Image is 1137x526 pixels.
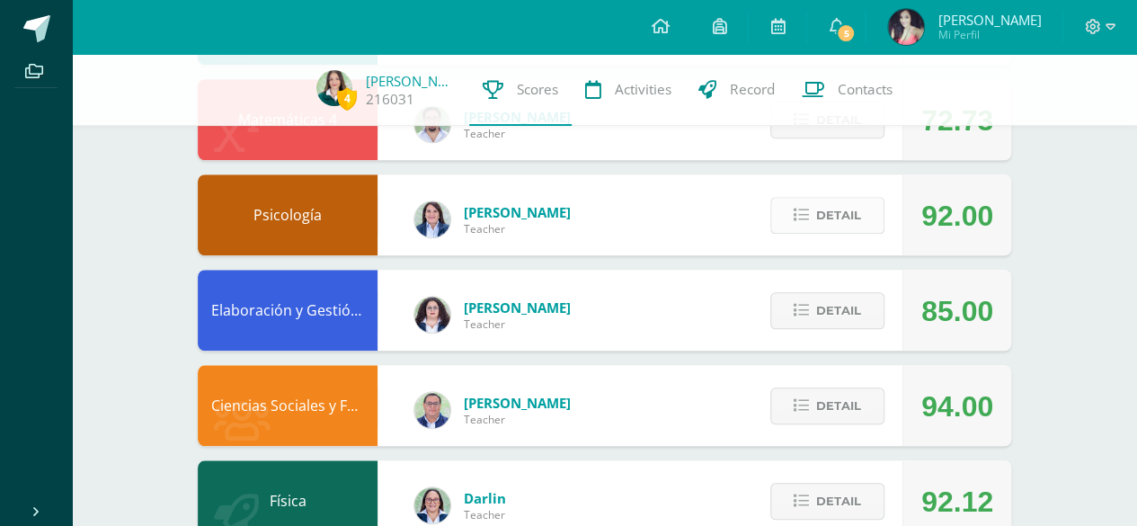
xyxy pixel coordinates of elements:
a: Contacts [788,54,906,126]
span: Teacher [464,316,571,332]
span: 5 [836,23,856,43]
span: Teacher [464,412,571,427]
img: ba02aa29de7e60e5f6614f4096ff8928.png [414,297,450,333]
span: Detail [816,389,861,423]
span: [PERSON_NAME] [464,299,571,316]
button: Detail [770,292,884,329]
a: Record [685,54,788,126]
span: Mi Perfil [937,27,1041,42]
a: Activities [572,54,685,126]
span: Detail [816,199,861,232]
span: Darlin [464,489,506,507]
a: Scores [469,54,572,126]
span: Record [730,80,775,99]
span: Scores [517,80,558,99]
span: 4 [337,87,357,110]
div: 94.00 [921,366,993,447]
img: 101204560ce1c1800cde82bcd5e5712f.png [414,201,450,237]
span: Activities [615,80,671,99]
div: 92.00 [921,175,993,256]
span: Teacher [464,221,571,236]
a: [PERSON_NAME] [366,72,456,90]
img: c1c1b07ef08c5b34f56a5eb7b3c08b85.png [414,392,450,428]
div: 85.00 [921,271,993,352]
span: Teacher [464,507,506,522]
button: Detail [770,388,884,424]
button: Detail [770,197,884,234]
span: Detail [816,294,861,327]
button: Detail [770,483,884,520]
a: 216031 [366,90,414,109]
img: 440199d59a1bb4a241a9983326ac7319.png [316,70,352,106]
div: Elaboración y Gestión de Proyectos [198,270,378,351]
span: Contacts [838,80,893,99]
img: 571966f00f586896050bf2f129d9ef0a.png [414,487,450,523]
img: d686daa607961b8b187ff7fdc61e0d8f.png [888,9,924,45]
div: Ciencias Sociales y Formación Ciudadana 4 [198,365,378,446]
span: [PERSON_NAME] [937,11,1041,29]
span: [PERSON_NAME] [464,203,571,221]
div: Psicología [198,174,378,255]
span: [PERSON_NAME] [464,394,571,412]
span: Teacher [464,126,571,141]
span: Detail [816,485,861,518]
